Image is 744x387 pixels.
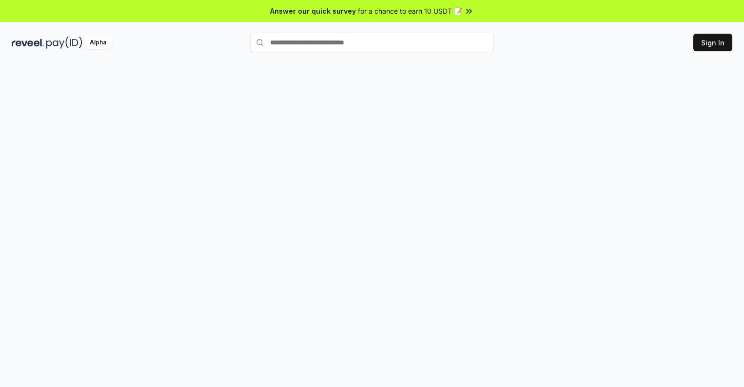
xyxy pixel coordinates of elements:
[46,37,82,49] img: pay_id
[12,37,44,49] img: reveel_dark
[270,6,356,16] span: Answer our quick survey
[693,34,732,51] button: Sign In
[358,6,462,16] span: for a chance to earn 10 USDT 📝
[84,37,112,49] div: Alpha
